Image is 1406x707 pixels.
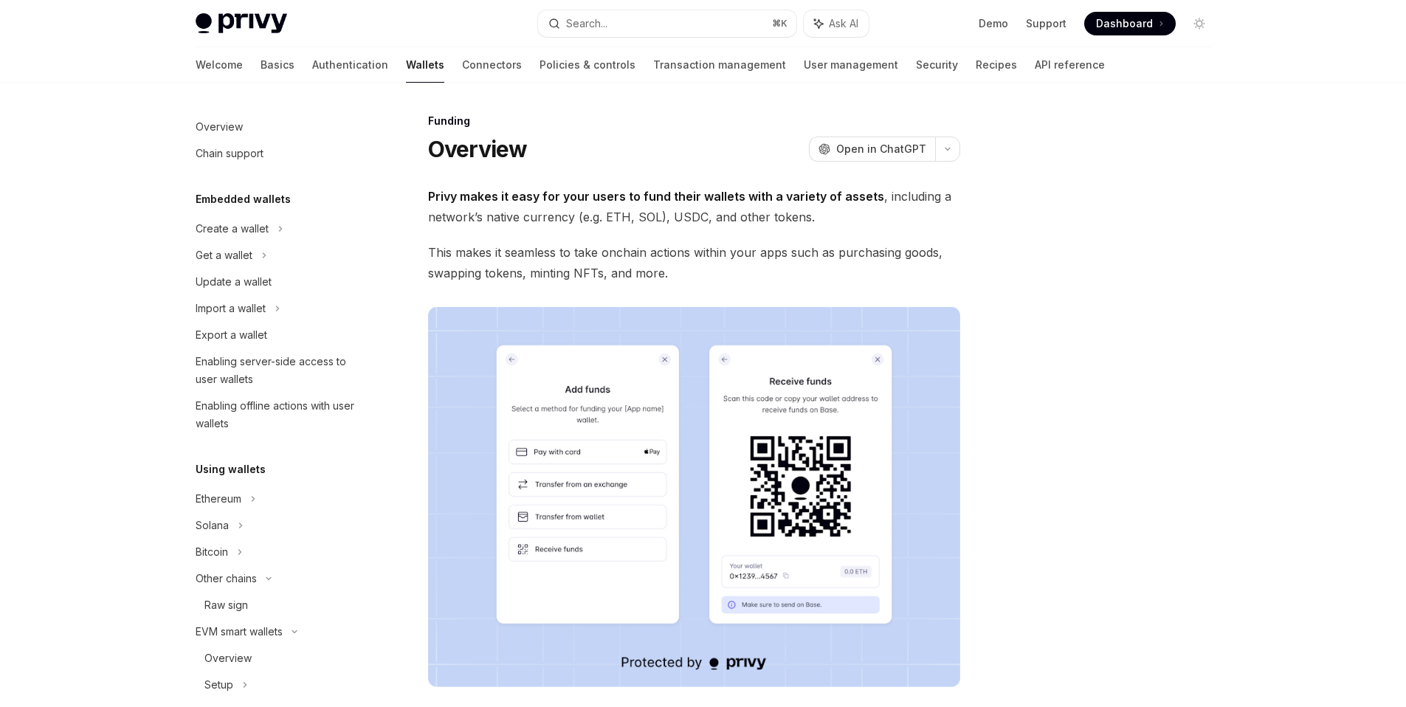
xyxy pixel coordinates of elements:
img: images/Funding.png [428,307,960,687]
h5: Embedded wallets [196,190,291,208]
a: Export a wallet [184,322,373,348]
strong: Privy makes it easy for your users to fund their wallets with a variety of assets [428,189,884,204]
a: Enabling offline actions with user wallets [184,393,373,437]
div: Enabling server-side access to user wallets [196,353,364,388]
div: Update a wallet [196,273,272,291]
h1: Overview [428,136,528,162]
div: Solana [196,517,229,534]
div: Overview [196,118,243,136]
span: ⌘ K [772,18,788,30]
div: EVM smart wallets [196,623,283,641]
div: Create a wallet [196,220,269,238]
a: Authentication [312,47,388,83]
a: Dashboard [1084,12,1176,35]
div: Import a wallet [196,300,266,317]
span: This makes it seamless to take onchain actions within your apps such as purchasing goods, swappin... [428,242,960,283]
button: Open in ChatGPT [809,137,935,162]
div: Chain support [196,145,263,162]
div: Funding [428,114,960,128]
div: Ethereum [196,490,241,508]
a: Welcome [196,47,243,83]
span: Dashboard [1096,16,1153,31]
div: Bitcoin [196,543,228,561]
button: Ask AI [804,10,869,37]
a: Wallets [406,47,444,83]
a: Chain support [184,140,373,167]
a: Transaction management [653,47,786,83]
a: Raw sign [184,592,373,618]
div: Other chains [196,570,257,587]
div: Raw sign [204,596,248,614]
span: Ask AI [829,16,858,31]
div: Get a wallet [196,246,252,264]
div: Overview [204,649,252,667]
a: Policies & controls [540,47,635,83]
a: Demo [979,16,1008,31]
a: Overview [184,114,373,140]
img: light logo [196,13,287,34]
button: Toggle dark mode [1188,12,1211,35]
div: Export a wallet [196,326,267,344]
button: Search...⌘K [538,10,796,37]
a: Enabling server-side access to user wallets [184,348,373,393]
a: Connectors [462,47,522,83]
a: Update a wallet [184,269,373,295]
span: , including a network’s native currency (e.g. ETH, SOL), USDC, and other tokens. [428,186,960,227]
h5: Using wallets [196,461,266,478]
div: Search... [566,15,607,32]
div: Enabling offline actions with user wallets [196,397,364,432]
a: Basics [261,47,294,83]
a: Support [1026,16,1066,31]
a: API reference [1035,47,1105,83]
a: Recipes [976,47,1017,83]
div: Setup [204,676,233,694]
a: Overview [184,645,373,672]
a: User management [804,47,898,83]
span: Open in ChatGPT [836,142,926,156]
a: Security [916,47,958,83]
